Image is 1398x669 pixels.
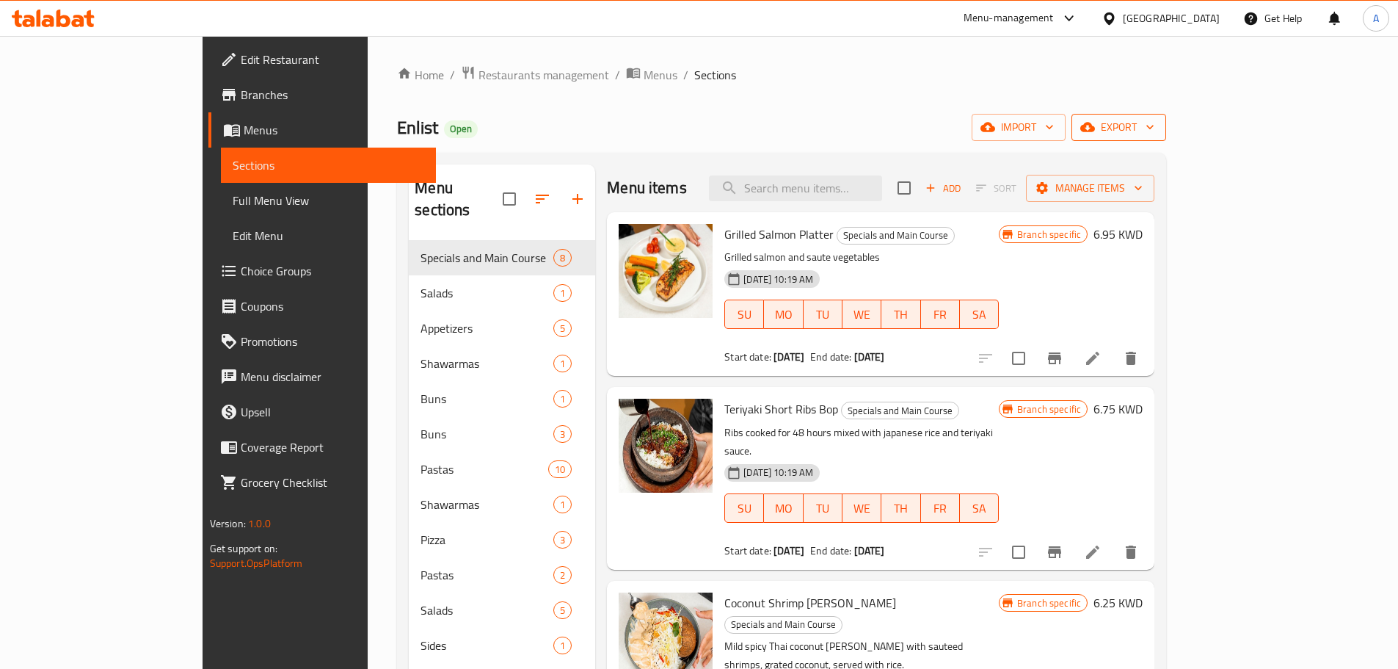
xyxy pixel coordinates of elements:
[1003,537,1034,568] span: Select to update
[724,398,838,420] span: Teriyaki Short Ribs Bop
[773,347,804,366] b: [DATE]
[210,539,277,558] span: Get support on:
[409,628,595,663] div: Sides1
[208,465,436,500] a: Grocery Checklist
[553,319,572,337] div: items
[208,253,436,289] a: Choice Groups
[554,286,571,300] span: 1
[444,123,478,135] span: Open
[421,284,553,302] span: Salads
[881,493,920,523] button: TH
[409,487,595,522] div: Shawarmas1
[409,275,595,311] div: Salads1
[694,66,736,84] span: Sections
[1113,535,1148,570] button: delete
[1003,343,1034,374] span: Select to update
[210,554,303,573] a: Support.OpsPlatform
[421,531,553,549] span: Pizza
[1071,114,1166,141] button: export
[738,466,819,480] span: [DATE] 10:19 AM
[397,65,1166,84] nav: breadcrumb
[626,65,677,84] a: Menus
[1084,350,1102,367] a: Edit menu item
[921,300,960,329] button: FR
[683,66,688,84] li: /
[837,227,954,244] span: Specials and Main Course
[887,304,914,325] span: TH
[409,311,595,346] div: Appetizers5
[409,452,595,487] div: Pastas10
[972,114,1066,141] button: import
[549,463,571,477] span: 10
[241,86,424,104] span: Branches
[421,601,553,619] span: Salads
[554,639,571,653] span: 1
[731,304,758,325] span: SU
[724,300,764,329] button: SU
[881,300,920,329] button: TH
[233,192,424,209] span: Full Menu View
[920,177,966,200] span: Add item
[810,541,851,560] span: End date:
[421,355,553,372] span: Shawarmas
[553,601,572,619] div: items
[920,177,966,200] button: Add
[241,333,424,350] span: Promotions
[221,148,436,183] a: Sections
[724,347,771,366] span: Start date:
[553,425,572,443] div: items
[208,359,436,394] a: Menu disclaimer
[842,402,958,419] span: Specials and Main Course
[770,498,797,519] span: MO
[244,121,424,139] span: Menus
[421,566,553,584] span: Pastas
[927,498,954,519] span: FR
[848,304,875,325] span: WE
[553,531,572,549] div: items
[554,392,571,406] span: 1
[738,272,819,286] span: [DATE] 10:19 AM
[548,460,572,478] div: items
[731,498,758,519] span: SU
[421,460,548,478] span: Pastas
[724,616,842,634] div: Specials and Main Course
[421,319,553,337] div: Appetizers
[554,533,571,547] span: 3
[554,427,571,441] span: 3
[221,218,436,253] a: Edit Menu
[554,322,571,336] span: 5
[241,438,424,456] span: Coverage Report
[208,324,436,359] a: Promotions
[210,514,246,533] span: Version:
[553,355,572,372] div: items
[478,66,609,84] span: Restaurants management
[208,289,436,324] a: Coupons
[409,346,595,381] div: Shawarmas1
[554,251,571,265] span: 8
[241,262,424,280] span: Choice Groups
[553,637,572,654] div: items
[921,493,960,523] button: FR
[709,176,882,201] input: search
[927,304,954,325] span: FR
[842,300,881,329] button: WE
[964,10,1054,27] div: Menu-management
[208,394,436,430] a: Upsell
[1037,341,1072,376] button: Branch-specific-item
[725,616,842,633] span: Specials and Main Course
[724,592,896,614] span: Coconut Shrimp [PERSON_NAME]
[724,541,771,560] span: Start date:
[1011,596,1087,610] span: Branch specific
[887,498,914,519] span: TH
[554,604,571,618] span: 5
[241,403,424,421] span: Upsell
[619,224,713,318] img: Grilled Salmon Platter
[983,118,1054,137] span: import
[208,42,436,77] a: Edit Restaurant
[889,173,920,203] span: Select section
[966,177,1026,200] span: Select section first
